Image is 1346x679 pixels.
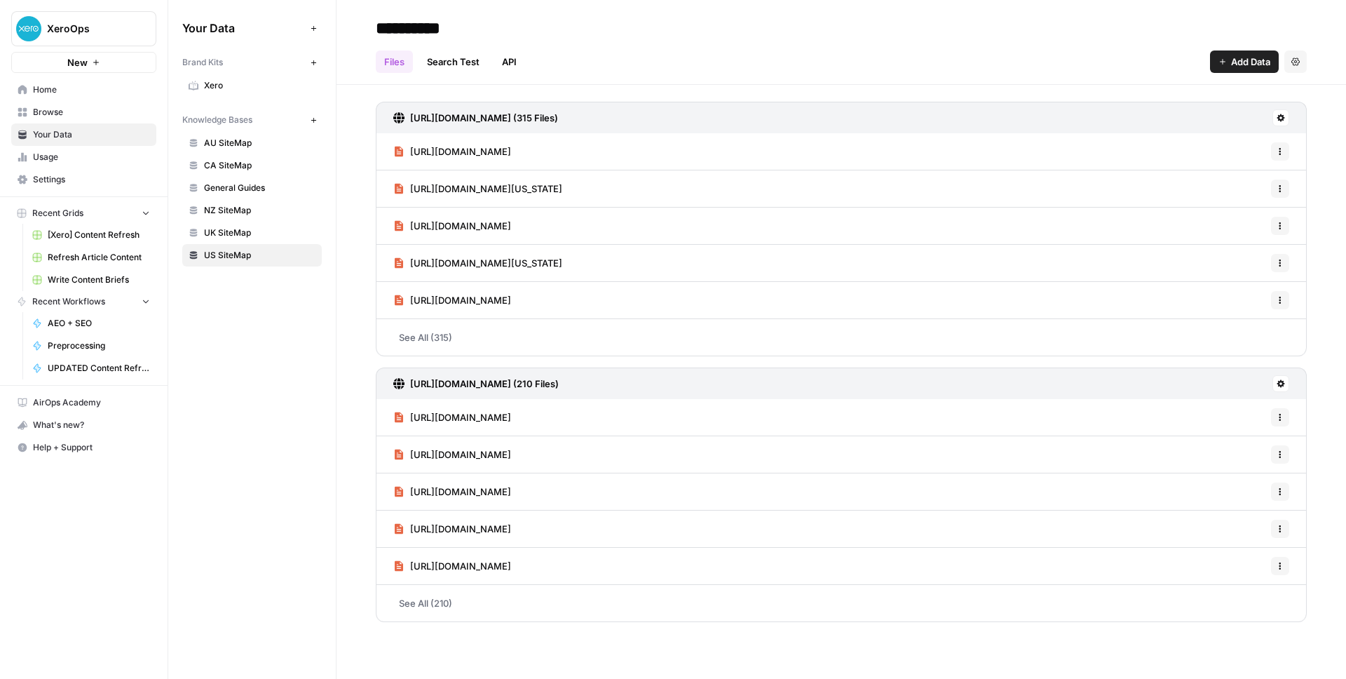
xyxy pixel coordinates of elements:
[33,396,150,409] span: AirOps Academy
[410,144,511,159] span: [URL][DOMAIN_NAME]
[204,79,315,92] span: Xero
[410,293,511,307] span: [URL][DOMAIN_NAME]
[48,251,150,264] span: Refresh Article Content
[182,199,322,222] a: NZ SiteMap
[11,436,156,459] button: Help + Support
[410,448,511,462] span: [URL][DOMAIN_NAME]
[26,269,156,291] a: Write Content Briefs
[204,182,315,194] span: General Guides
[182,154,322,177] a: CA SiteMap
[33,151,150,163] span: Usage
[33,173,150,186] span: Settings
[33,83,150,96] span: Home
[11,291,156,312] button: Recent Workflows
[182,74,322,97] a: Xero
[11,146,156,168] a: Usage
[204,159,315,172] span: CA SiteMap
[48,229,150,241] span: [Xero] Content Refresh
[16,16,41,41] img: XeroOps Logo
[410,111,558,125] h3: [URL][DOMAIN_NAME] (315 Files)
[182,177,322,199] a: General Guides
[393,245,562,281] a: [URL][DOMAIN_NAME][US_STATE]
[393,102,558,133] a: [URL][DOMAIN_NAME] (315 Files)
[376,585,1307,621] a: See All (210)
[393,133,511,170] a: [URL][DOMAIN_NAME]
[11,52,156,73] button: New
[410,219,511,233] span: [URL][DOMAIN_NAME]
[26,357,156,379] a: UPDATED Content Refresh Workflow
[410,410,511,424] span: [URL][DOMAIN_NAME]
[47,22,132,36] span: XeroOps
[204,227,315,239] span: UK SiteMap
[419,51,488,73] a: Search Test
[12,415,156,436] div: What's new?
[376,51,413,73] a: Files
[393,473,511,510] a: [URL][DOMAIN_NAME]
[48,362,150,375] span: UPDATED Content Refresh Workflow
[1231,55,1270,69] span: Add Data
[410,522,511,536] span: [URL][DOMAIN_NAME]
[26,335,156,357] a: Preprocessing
[11,123,156,146] a: Your Data
[11,203,156,224] button: Recent Grids
[393,436,511,473] a: [URL][DOMAIN_NAME]
[393,282,511,318] a: [URL][DOMAIN_NAME]
[32,295,105,308] span: Recent Workflows
[393,368,559,399] a: [URL][DOMAIN_NAME] (210 Files)
[182,20,305,36] span: Your Data
[393,208,511,244] a: [URL][DOMAIN_NAME]
[32,207,83,220] span: Recent Grids
[494,51,525,73] a: API
[11,414,156,436] button: What's new?
[48,339,150,352] span: Preprocessing
[11,11,156,46] button: Workspace: XeroOps
[393,511,511,547] a: [URL][DOMAIN_NAME]
[393,170,562,207] a: [URL][DOMAIN_NAME][US_STATE]
[182,132,322,154] a: AU SiteMap
[26,246,156,269] a: Refresh Article Content
[26,312,156,335] a: AEO + SEO
[182,244,322,267] a: US SiteMap
[33,441,150,454] span: Help + Support
[11,168,156,191] a: Settings
[204,137,315,149] span: AU SiteMap
[26,224,156,246] a: [Xero] Content Refresh
[410,485,511,499] span: [URL][DOMAIN_NAME]
[393,399,511,436] a: [URL][DOMAIN_NAME]
[410,377,559,391] h3: [URL][DOMAIN_NAME] (210 Files)
[182,56,223,69] span: Brand Kits
[1210,51,1279,73] button: Add Data
[11,79,156,101] a: Home
[48,317,150,330] span: AEO + SEO
[33,106,150,119] span: Browse
[48,274,150,286] span: Write Content Briefs
[182,114,252,126] span: Knowledge Bases
[410,256,562,270] span: [URL][DOMAIN_NAME][US_STATE]
[393,548,511,584] a: [URL][DOMAIN_NAME]
[376,319,1307,356] a: See All (315)
[204,204,315,217] span: NZ SiteMap
[67,55,88,69] span: New
[410,559,511,573] span: [URL][DOMAIN_NAME]
[33,128,150,141] span: Your Data
[182,222,322,244] a: UK SiteMap
[410,182,562,196] span: [URL][DOMAIN_NAME][US_STATE]
[11,101,156,123] a: Browse
[204,249,315,262] span: US SiteMap
[11,391,156,414] a: AirOps Academy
